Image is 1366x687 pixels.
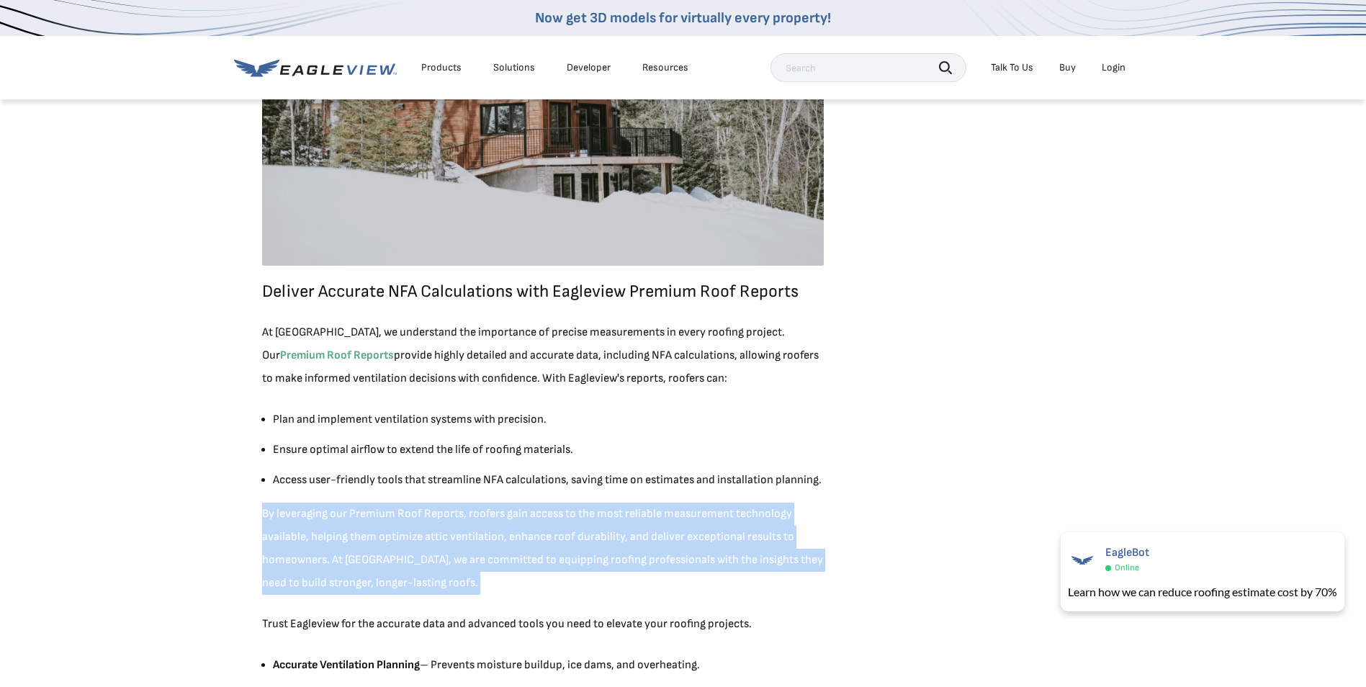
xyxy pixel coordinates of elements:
[273,654,824,677] li: – Prevents moisture buildup, ice dams, and overheating.
[262,280,824,303] p: Deliver Accurate NFA Calculations with Eagleview Premium Roof Reports
[642,61,688,74] div: Resources
[493,61,535,74] div: Solutions
[262,613,824,636] p: Trust Eagleview for the accurate data and advanced tools you need to elevate your roofing projects.
[1068,546,1097,575] img: EagleBot
[273,439,824,462] li: Ensure optimal airflow to extend the life of roofing materials.
[535,9,831,27] a: Now get 3D models for virtually every property!
[1105,546,1149,560] span: EagleBot
[262,321,824,390] p: At [GEOGRAPHIC_DATA], we understand the importance of precise measurements in every roofing proje...
[273,658,420,672] strong: Accurate Ventilation Planning
[262,503,824,595] p: By leveraging our Premium Roof Reports, roofers gain access to the most reliable measurement tech...
[273,408,824,431] li: Plan and implement ventilation systems with precision.
[1068,583,1337,601] div: Learn how we can reduce roofing estimate cost by 70%
[421,61,462,74] div: Products
[991,61,1033,74] div: Talk To Us
[280,349,394,362] a: Premium Roof Reports
[1102,61,1125,74] div: Login
[567,61,611,74] a: Developer
[273,469,824,492] li: Access user-friendly tools that streamline NFA calculations, saving time on estimates and install...
[1115,562,1139,573] span: Online
[770,53,966,82] input: Search
[1059,61,1076,74] a: Buy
